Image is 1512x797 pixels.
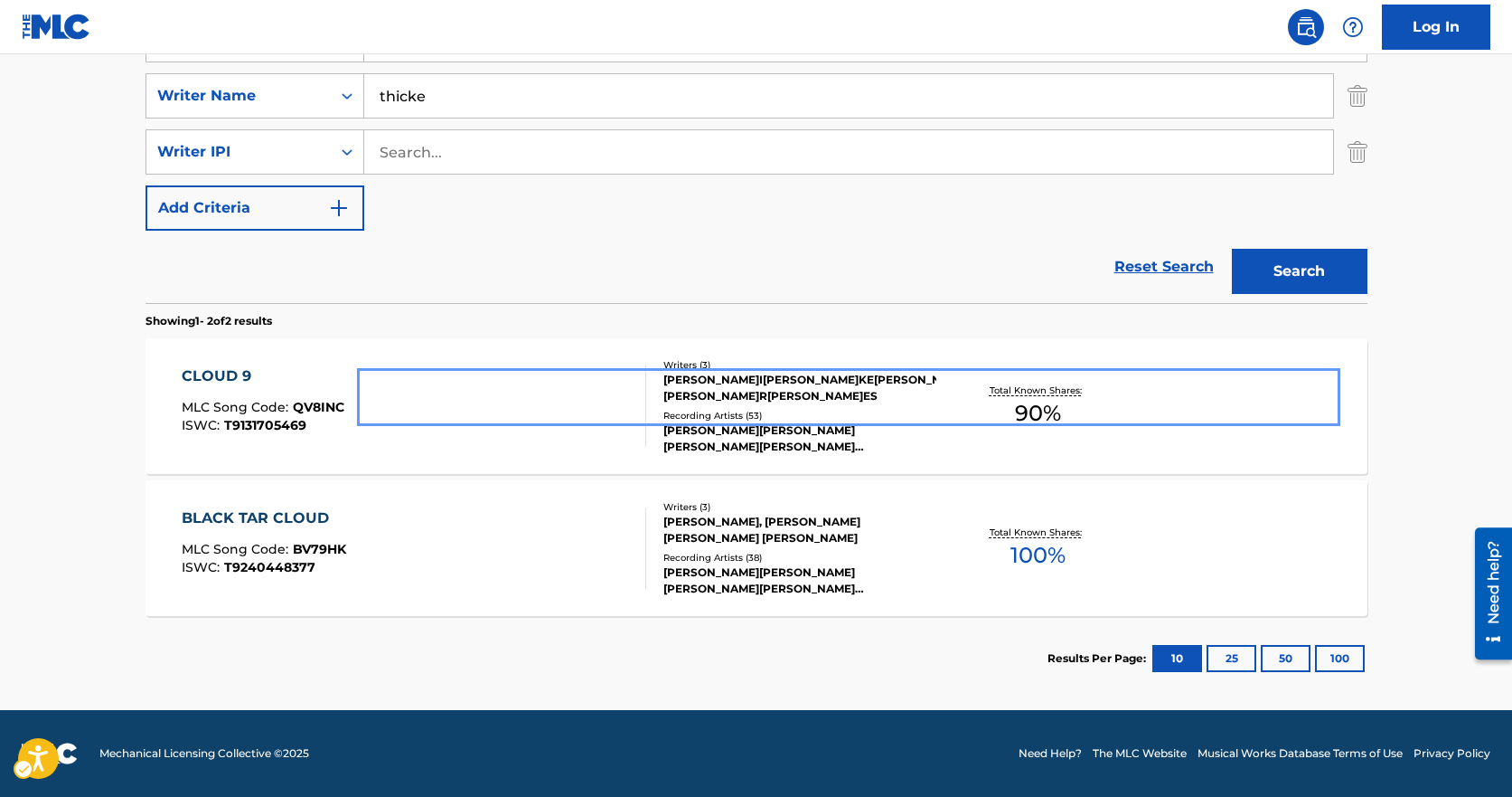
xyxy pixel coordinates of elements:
[663,514,936,546] div: [PERSON_NAME], [PERSON_NAME] [PERSON_NAME] [PERSON_NAME]
[146,185,364,231] button: Add Criteria
[663,409,936,422] div: Recording Artists ( 53 )
[663,565,936,597] div: [PERSON_NAME][PERSON_NAME][PERSON_NAME][PERSON_NAME][PERSON_NAME][PERSON_NAME][PERSON_NAME][PERSO...
[182,559,224,575] span: ISWC :
[1348,73,1367,119] img: Delete Criterion
[22,14,91,40] img: MLC Logo
[293,541,346,557] span: BV79HK
[182,417,224,433] span: ISWC :
[1382,5,1490,50] a: Log In
[293,399,344,415] span: QV8INC
[182,508,346,529] div: BLACK TAR CLOUD
[1461,520,1512,666] iframe: Iframe | Resource Center
[1197,745,1403,762] a: Musical Works Database Terms of Use
[157,141,320,163] div: Writer IPI
[1015,397,1061,430] span: 90 %
[663,358,936,372] div: Writers ( 3 )
[364,130,1333,174] input: Search...
[663,551,936,565] div: Recording Artists ( 38 )
[1019,745,1082,762] a: Need Help?
[146,338,1367,474] a: CLOUD 9MLC Song Code:QV8INCISWC:T9131705469Writers (3)[PERSON_NAME]I[PERSON_NAME]KE[PERSON_NAME][...
[1261,645,1310,672] button: 50
[157,85,320,107] div: Writer Name
[663,372,936,404] div: [PERSON_NAME]I[PERSON_NAME]KE[PERSON_NAME][PERSON_NAME]R[PERSON_NAME]ES
[364,74,1333,118] input: Search...
[328,197,350,219] img: 9d2ae6d4665cec9f34b9.svg
[182,541,293,557] span: MLC Song Code :
[1232,249,1367,294] button: Search
[663,422,936,455] div: [PERSON_NAME][PERSON_NAME][PERSON_NAME][PERSON_NAME][PERSON_NAME]
[1010,539,1066,572] span: 100 %
[1315,645,1365,672] button: 100
[1105,247,1223,287] a: Reset Search
[1295,16,1317,38] img: search
[182,399,293,415] span: MLC Song Code :
[1348,129,1367,175] img: Delete Criterion
[146,480,1367,616] a: BLACK TAR CLOUDMLC Song Code:BV79HKISWC:T9240448377Writers (3)[PERSON_NAME], [PERSON_NAME] [PERSO...
[663,500,936,514] div: Writers ( 3 )
[1413,745,1490,762] a: Privacy Policy
[1093,745,1187,762] a: The MLC Website
[146,17,1367,303] form: Search Form
[990,526,1086,539] p: Total Known Shares:
[99,745,309,762] span: Mechanical Licensing Collective © 2025
[182,365,344,387] div: CLOUD 9
[22,743,78,764] img: logo
[146,313,272,329] p: Showing 1 - 2 of 2 results
[990,384,1086,397] p: Total Known Shares:
[1047,650,1150,667] p: Results Per Page:
[1342,16,1364,38] img: help
[224,559,315,575] span: T9240448377
[1152,645,1202,672] button: 10
[224,417,306,433] span: T9131705469
[1207,645,1256,672] button: 25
